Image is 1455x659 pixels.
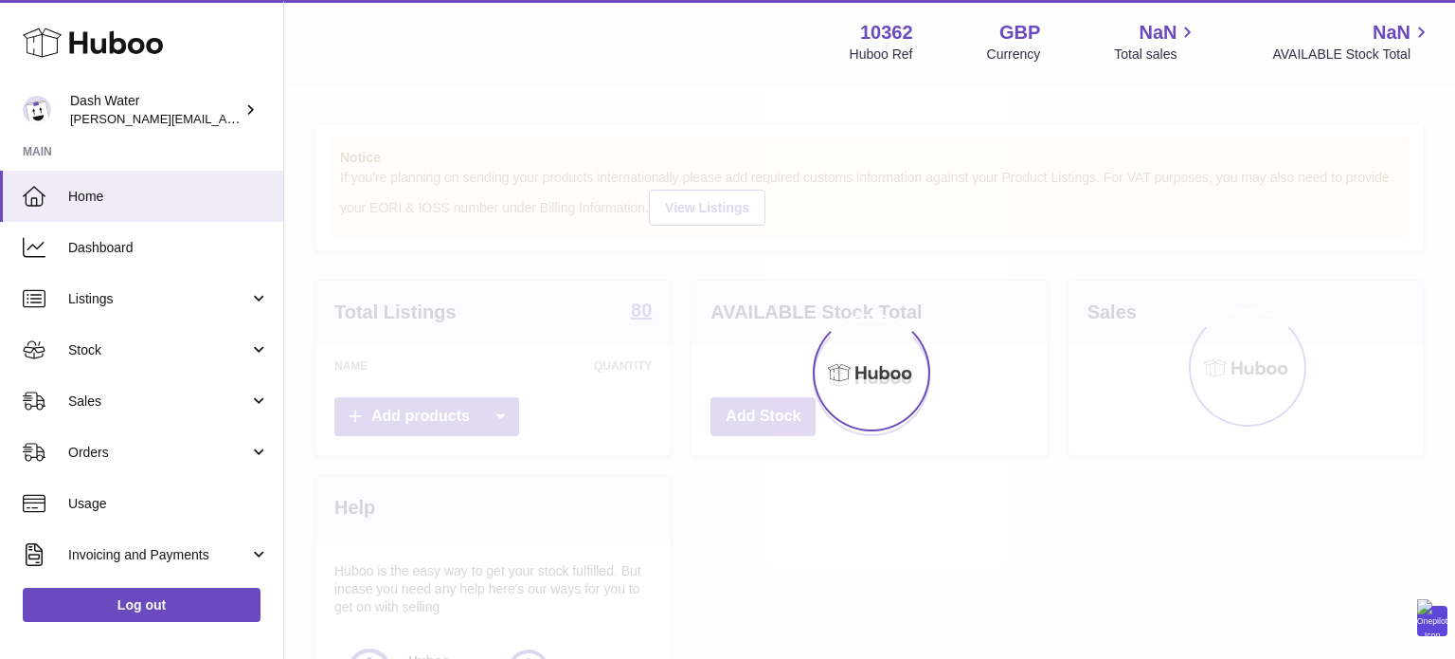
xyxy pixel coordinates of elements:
[23,588,260,622] a: Log out
[987,46,1041,64] div: Currency
[1373,20,1410,46] span: NaN
[70,92,241,128] div: Dash Water
[68,444,249,462] span: Orders
[860,20,913,46] strong: 10362
[1139,20,1177,46] span: NaN
[68,393,249,411] span: Sales
[1272,46,1432,64] span: AVAILABLE Stock Total
[1114,20,1198,64] a: NaN Total sales
[68,495,269,513] span: Usage
[70,111,380,126] span: [PERSON_NAME][EMAIL_ADDRESS][DOMAIN_NAME]
[68,290,249,308] span: Listings
[1114,46,1198,64] span: Total sales
[68,188,269,206] span: Home
[1272,20,1432,64] a: NaN AVAILABLE Stock Total
[999,20,1040,46] strong: GBP
[850,46,913,64] div: Huboo Ref
[23,96,51,124] img: james@dash-water.com
[68,546,249,564] span: Invoicing and Payments
[68,341,249,359] span: Stock
[68,239,269,257] span: Dashboard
